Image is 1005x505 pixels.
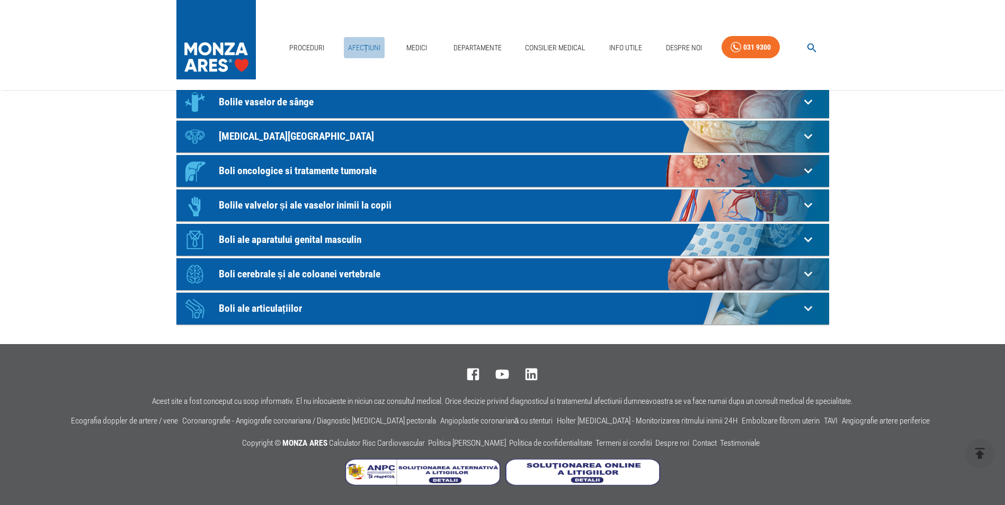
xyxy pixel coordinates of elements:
a: Testimoniale [720,438,760,448]
p: Boli oncologice si tratamente tumorale [219,165,800,176]
a: Coronarografie - Angiografie coronariana / Diagnostic [MEDICAL_DATA] pectorala [182,416,436,426]
a: Termeni si conditii [595,438,652,448]
a: Proceduri [285,37,328,59]
p: Acest site a fost conceput cu scop informativ. El nu inlocuieste in niciun caz consultul medical.... [152,397,853,406]
div: Icon[MEDICAL_DATA][GEOGRAPHIC_DATA] [176,121,829,152]
a: Politica [PERSON_NAME] [428,438,506,448]
a: Departamente [449,37,506,59]
a: Info Utile [605,37,646,59]
p: [MEDICAL_DATA][GEOGRAPHIC_DATA] [219,131,800,142]
a: Ecografia doppler de artere / vene [71,416,178,426]
a: Medici [400,37,434,59]
div: Icon [179,121,211,152]
div: Icon [179,190,211,221]
a: Embolizare fibrom uterin [742,416,820,426]
span: MONZA ARES [282,438,327,448]
div: 031 9300 [743,41,771,54]
p: Bolile valvelor și ale vaselor inimii la copii [219,200,800,211]
a: Angioplastie coronariană cu stenturi [440,416,553,426]
p: Boli ale aparatului genital masculin [219,234,800,245]
a: Angiografie artere periferice [842,416,930,426]
a: Holter [MEDICAL_DATA] - Monitorizarea ritmului inimii 24H [557,416,737,426]
div: IconBolile valvelor și ale vaselor inimii la copii [176,190,829,221]
div: IconBoli ale aparatului genital masculin [176,224,829,256]
p: Boli ale articulațiilor [219,303,800,314]
a: Soluționarea Alternativă a Litigiilor [345,477,505,488]
div: IconBoli ale articulațiilor [176,293,829,324]
p: Copyright © [242,437,763,450]
button: delete [965,439,994,468]
img: Soluționarea online a litigiilor [505,459,660,485]
div: Icon [179,258,211,290]
div: IconBolile vaselor de sânge [176,86,829,118]
a: 031 9300 [722,36,780,59]
div: Icon [179,293,211,324]
div: Icon [179,155,211,187]
div: IconBoli oncologice si tratamente tumorale [176,155,829,187]
div: IconBoli cerebrale și ale coloanei vertebrale [176,258,829,290]
div: Icon [179,86,211,118]
p: Bolile vaselor de sânge [219,96,800,107]
a: TAVI [824,416,838,426]
a: Consilier Medical [521,37,590,59]
p: Boli cerebrale și ale coloanei vertebrale [219,268,800,279]
a: Politica de confidentialitate [509,438,592,448]
a: Calculator Risc Cardiovascular [329,438,425,448]
a: Contact [692,438,717,448]
a: Soluționarea online a litigiilor [505,477,660,488]
a: Despre Noi [662,37,706,59]
div: Icon [179,224,211,256]
a: Despre noi [655,438,689,448]
a: Afecțiuni [344,37,385,59]
img: Soluționarea Alternativă a Litigiilor [345,459,500,485]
